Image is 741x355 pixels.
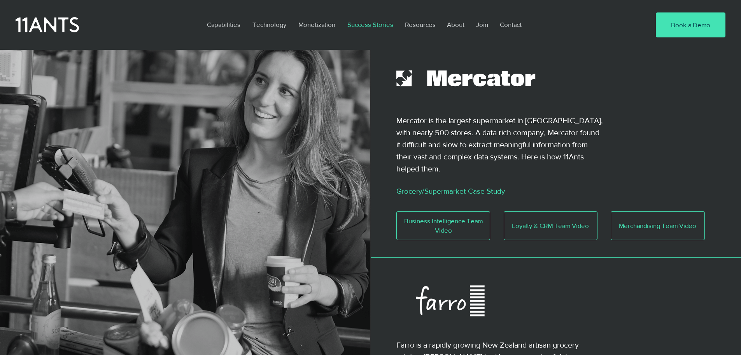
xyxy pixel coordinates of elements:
nav: Site [201,16,632,34]
a: Resources [399,16,441,34]
p: Resources [401,16,440,34]
p: Success Stories [343,16,397,34]
a: Merchandising Team Video [611,211,704,240]
p: Join [472,16,492,34]
p: Technology [249,16,290,34]
a: About [441,16,470,34]
p: Monetization [294,16,339,34]
p: Grocery/Supermarket Case Study [396,184,674,198]
p: About [443,16,468,34]
p: Mercator is the largest supermarket in [GEOGRAPHIC_DATA], with nearly 500 stores. A data rich com... [396,115,604,175]
a: Technology [247,16,293,34]
a: Join [470,16,494,34]
a: Book a Demo [656,12,725,37]
span: Loyalty & CRM Team Video [512,221,589,230]
a: Contact [494,16,528,34]
span: Book a Demo [671,20,710,30]
span: Business Intelligence Team Video [397,216,490,235]
a: Loyalty & CRM Team Video [504,211,597,240]
a: Capabilities [201,16,247,34]
p: Contact [496,16,526,34]
a: Success Stories [342,16,399,34]
a: Monetization [293,16,342,34]
span: Merchandising Team Video [619,221,696,230]
a: Business Intelligence Team Video [396,211,490,240]
p: Capabilities [203,16,244,34]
